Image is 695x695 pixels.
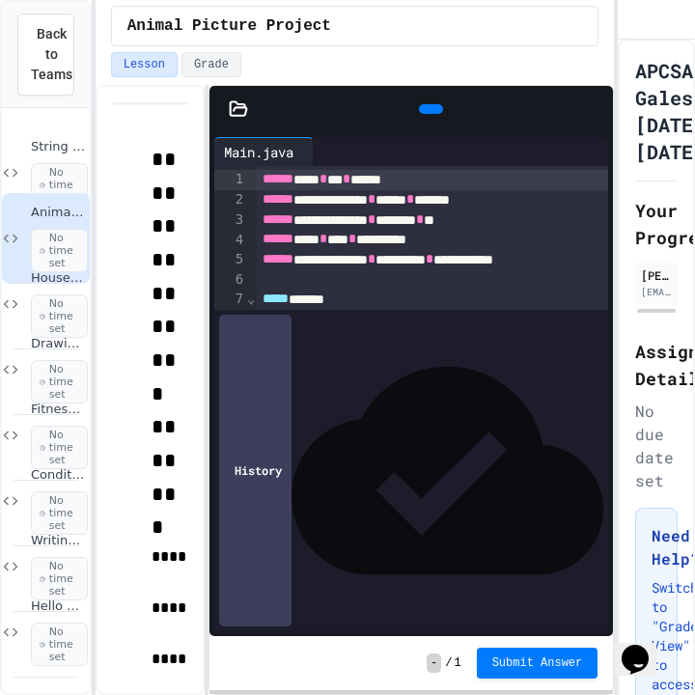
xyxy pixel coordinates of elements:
[31,402,86,418] span: Fitness FRQ
[31,229,88,273] span: No time set
[614,618,676,676] iframe: chat widget
[111,52,178,77] button: Lesson
[492,655,583,671] span: Submit Answer
[454,655,460,671] span: 1
[31,294,88,339] span: No time set
[214,270,246,290] div: 6
[214,190,246,210] div: 2
[246,291,256,306] span: Fold line
[31,467,86,484] span: Conditionals Classwork
[31,336,86,352] span: Drawing Objects in Java - HW Playposit Code
[219,315,292,626] div: History
[31,533,86,549] span: Writing Methods
[641,266,672,284] div: [PERSON_NAME]
[214,142,303,162] div: Main.java
[635,197,678,251] h2: Your Progress
[31,557,88,601] span: No time set
[214,170,246,190] div: 1
[31,623,88,667] span: No time set
[31,426,88,470] span: No time set
[652,524,661,570] h3: Need Help?
[181,52,241,77] button: Grade
[31,205,86,221] span: Animal Picture Project
[31,360,88,404] span: No time set
[445,655,452,671] span: /
[31,270,86,287] span: House Drawing Classwork
[427,653,441,673] span: -
[31,491,88,536] span: No time set
[641,285,672,299] div: [EMAIL_ADDRESS][DOMAIN_NAME]
[31,139,86,155] span: String Methods Examples
[31,598,86,615] span: Hello World Activity
[635,338,678,392] h2: Assignment Details
[214,231,246,251] div: 4
[31,24,72,85] span: Back to Teams
[127,14,331,38] span: Animal Picture Project
[635,400,678,492] div: No due date set
[214,290,246,310] div: 7
[214,210,246,231] div: 3
[31,163,88,208] span: No time set
[214,250,246,270] div: 5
